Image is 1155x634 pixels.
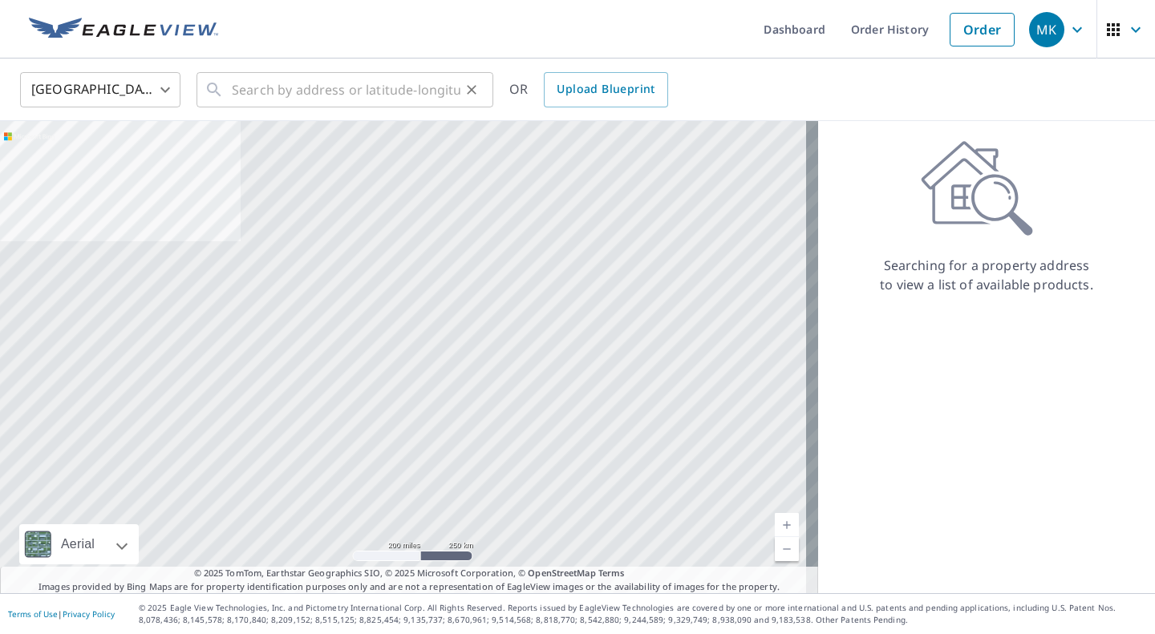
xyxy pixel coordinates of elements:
p: Searching for a property address to view a list of available products. [879,256,1094,294]
span: © 2025 TomTom, Earthstar Geographics SIO, © 2025 Microsoft Corporation, © [194,567,625,580]
a: OpenStreetMap [528,567,595,579]
a: Order [950,13,1015,46]
a: Current Level 5, Zoom Out [775,537,799,561]
a: Privacy Policy [63,608,115,620]
p: | [8,609,115,619]
input: Search by address or latitude-longitude [232,67,460,112]
p: © 2025 Eagle View Technologies, Inc. and Pictometry International Corp. All Rights Reserved. Repo... [139,602,1147,626]
a: Terms of Use [8,608,58,620]
div: Aerial [56,524,99,564]
div: MK [1029,12,1064,47]
span: Upload Blueprint [557,79,654,99]
a: Current Level 5, Zoom In [775,513,799,537]
a: Upload Blueprint [544,72,667,107]
div: Aerial [19,524,139,564]
button: Clear [460,79,483,101]
div: OR [509,72,668,107]
a: Terms [598,567,625,579]
img: EV Logo [29,18,218,42]
div: [GEOGRAPHIC_DATA] [20,67,180,112]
